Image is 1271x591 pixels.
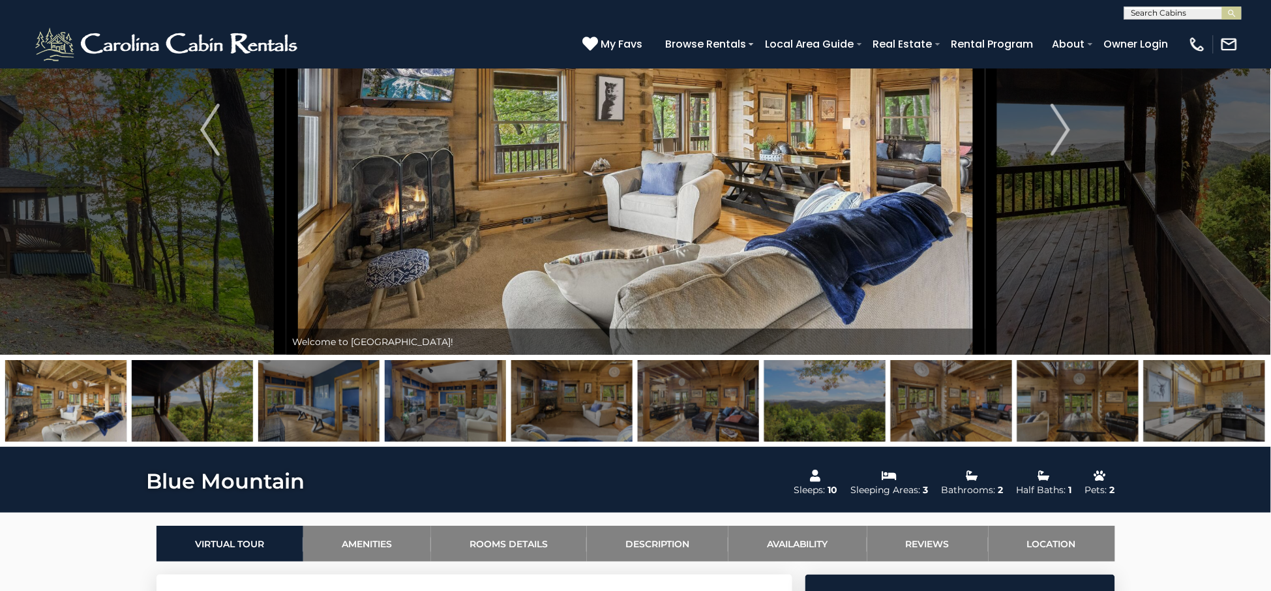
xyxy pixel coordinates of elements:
span: My Favs [601,36,642,52]
a: Local Area Guide [758,33,861,55]
a: Availability [728,526,867,562]
a: Owner Login [1098,33,1175,55]
img: phone-regular-white.png [1188,35,1206,53]
img: 165304190 [1144,360,1265,442]
img: mail-regular-white.png [1220,35,1238,53]
a: Amenities [303,526,431,562]
a: Rental Program [945,33,1040,55]
a: Rooms Details [431,526,587,562]
img: 165304187 [1017,360,1139,442]
img: 165304185 [638,360,759,442]
img: 165304215 [764,360,886,442]
a: Reviews [867,526,989,562]
a: My Favs [582,36,646,53]
img: 165304210 [132,360,253,442]
img: 165304188 [891,360,1012,442]
a: About [1046,33,1092,55]
img: arrow [200,104,220,156]
img: arrow [1051,104,1071,156]
img: 165304191 [385,360,506,442]
img: 165304192 [258,360,380,442]
a: Real Estate [867,33,939,55]
a: Location [989,526,1115,562]
a: Browse Rentals [659,33,753,55]
img: 165304183 [5,360,127,442]
img: 165304184 [511,360,633,442]
img: White-1-2.png [33,25,303,64]
div: Welcome to [GEOGRAPHIC_DATA]! [286,329,985,355]
a: Description [587,526,728,562]
a: Virtual Tour [157,526,303,562]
